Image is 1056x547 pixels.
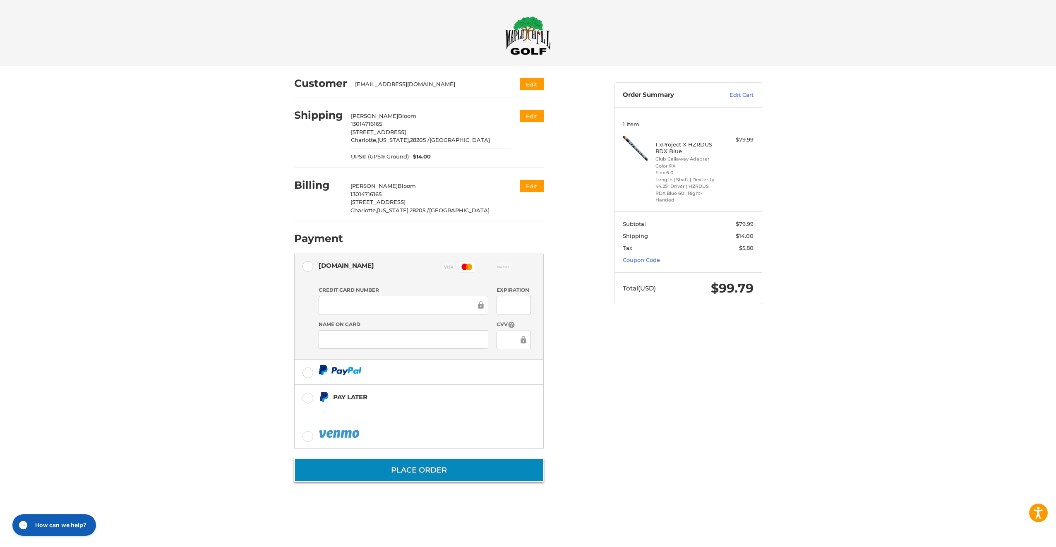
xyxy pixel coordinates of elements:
[351,129,406,135] span: [STREET_ADDRESS]
[294,458,544,482] button: Place Order
[623,233,648,239] span: Shipping
[350,182,398,189] span: [PERSON_NAME]
[655,156,719,163] li: Club Callaway Adapter
[711,281,754,296] span: $99.79
[8,511,98,539] iframe: Gorgias live chat messenger
[736,233,754,239] span: $14.00
[721,136,754,144] div: $79.99
[410,137,430,143] span: 28205 /
[319,321,488,328] label: Name on Card
[319,429,361,439] img: PayPal icon
[351,137,377,143] span: Charlotte,
[623,284,656,292] span: Total (USD)
[655,163,719,170] li: Color PX
[333,390,492,404] div: Pay Later
[623,121,754,127] h3: 1 Item
[355,80,504,89] div: [EMAIL_ADDRESS][DOMAIN_NAME]
[430,137,490,143] span: [GEOGRAPHIC_DATA]
[409,153,431,161] span: $14.00
[294,109,343,122] h2: Shipping
[319,392,329,402] img: Pay Later icon
[623,91,712,99] h3: Order Summary
[623,221,646,227] span: Subtotal
[520,78,544,90] button: Edit
[398,113,416,119] span: Bloom
[410,207,429,214] span: 28205 /
[655,141,719,155] h4: 1 x Project X HZRDUS RDX Blue
[497,286,531,294] label: Expiration
[377,137,410,143] span: [US_STATE],
[294,77,347,90] h2: Customer
[398,182,416,189] span: Bloom
[294,179,343,192] h2: Billing
[623,245,632,251] span: Tax
[294,232,343,245] h2: Payment
[739,245,754,251] span: $5.80
[351,120,382,127] span: 13014716165
[712,91,754,99] a: Edit Cart
[351,153,409,161] span: UPS® (UPS® Ground)
[350,191,382,197] span: 13014716165
[319,286,488,294] label: Credit Card Number
[319,259,374,272] div: [DOMAIN_NAME]
[351,113,398,119] span: [PERSON_NAME]
[655,176,719,204] li: Length | Shaft | Dexterity 44.25" Driver | HZRDUS RDX Blue 60 | Right-Handed
[319,365,362,375] img: PayPal icon
[623,257,660,263] a: Coupon Code
[350,199,406,205] span: [STREET_ADDRESS]
[319,405,492,413] iframe: PayPal Message 1
[377,207,410,214] span: [US_STATE],
[655,169,719,176] li: Flex 6.0
[429,207,490,214] span: [GEOGRAPHIC_DATA]
[988,525,1056,547] iframe: Google Customer Reviews
[520,110,544,122] button: Edit
[350,207,377,214] span: Charlotte,
[497,321,531,329] label: CVV
[736,221,754,227] span: $79.99
[505,16,551,55] img: Maple Hill Golf
[520,180,544,192] button: Edit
